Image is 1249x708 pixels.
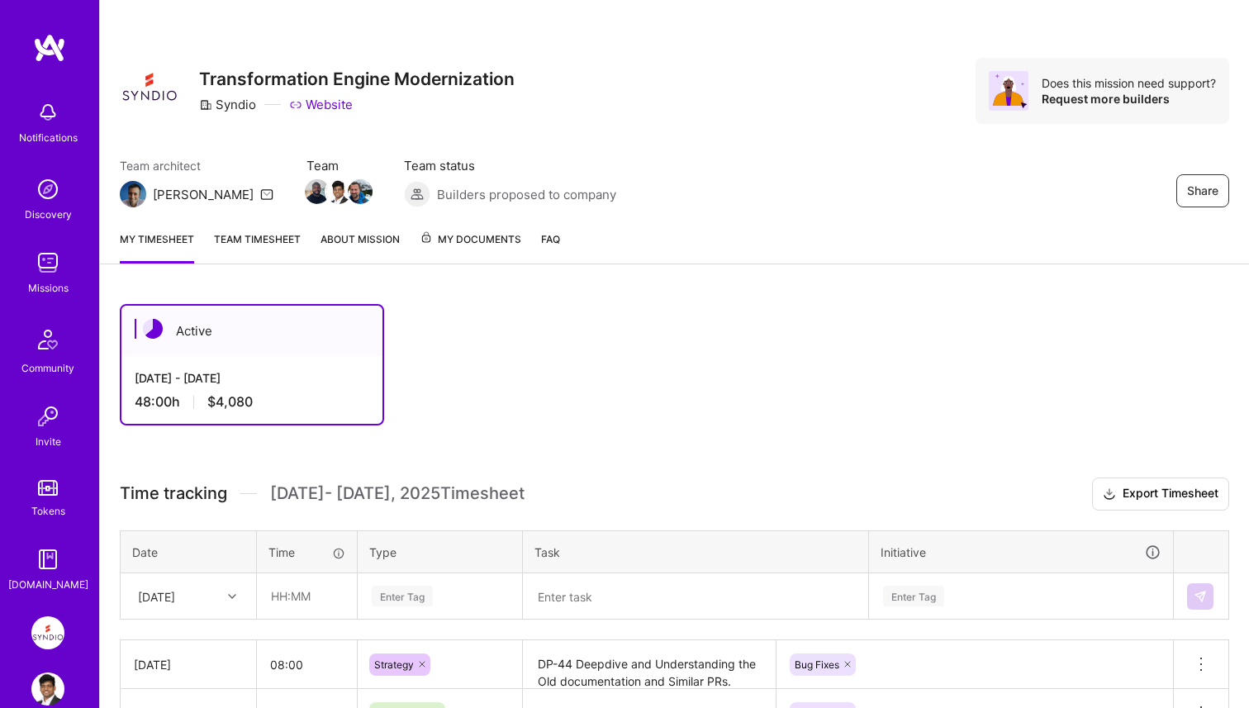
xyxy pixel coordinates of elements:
div: [DATE] - [DATE] [135,369,369,387]
a: My Documents [420,230,521,264]
div: [DATE] [134,656,243,673]
img: tokens [38,480,58,496]
img: Community [28,320,68,359]
div: Notifications [19,129,78,146]
div: Enter Tag [372,583,433,609]
img: teamwork [31,246,64,279]
img: Builders proposed to company [404,181,430,207]
input: HH:MM [258,574,356,618]
span: Bug Fixes [795,658,839,671]
th: Type [358,530,523,573]
img: Team Architect [120,181,146,207]
span: Team [306,157,371,174]
div: Discovery [25,206,72,223]
a: FAQ [541,230,560,264]
div: [DATE] [138,587,175,605]
span: [DATE] - [DATE] , 2025 Timesheet [270,483,525,504]
img: Submit [1194,590,1207,603]
span: My Documents [420,230,521,249]
i: icon Download [1103,486,1116,503]
img: discovery [31,173,64,206]
i: icon Chevron [228,592,236,601]
div: 48:00 h [135,393,369,411]
a: Syndio: Transformation Engine Modernization [27,616,69,649]
h3: Transformation Engine Modernization [199,69,515,89]
div: [PERSON_NAME] [153,186,254,203]
img: Avatar [989,71,1028,111]
img: Team Member Avatar [326,179,351,204]
a: Team timesheet [214,230,301,264]
a: Team Member Avatar [306,178,328,206]
i: icon CompanyGray [199,98,212,112]
span: Share [1187,183,1218,199]
a: About Mission [321,230,400,264]
img: User Avatar [31,672,64,706]
img: Team Member Avatar [348,179,373,204]
div: Missions [28,279,69,297]
textarea: DP-44 Deepdive and Understanding the Old documentation and Similar PRs. Strategy meeting for the ... [525,642,774,687]
div: Tokens [31,502,65,520]
a: User Avatar [27,672,69,706]
img: bell [31,96,64,129]
img: Company Logo [120,58,179,117]
span: $4,080 [207,393,253,411]
span: Strategy [374,658,414,671]
div: Initiative [881,543,1161,562]
a: Team Member Avatar [328,178,349,206]
span: Time tracking [120,483,227,504]
span: Team architect [120,157,273,174]
i: icon Mail [260,188,273,201]
span: Team status [404,157,616,174]
a: Team Member Avatar [349,178,371,206]
div: Active [121,306,382,356]
img: Syndio: Transformation Engine Modernization [31,616,64,649]
div: Syndio [199,96,256,113]
th: Date [121,530,257,573]
th: Task [523,530,869,573]
input: HH:MM [257,643,357,687]
img: logo [33,33,66,63]
a: Website [289,96,353,113]
img: Team Member Avatar [305,179,330,204]
div: Does this mission need support? [1042,75,1216,91]
a: My timesheet [120,230,194,264]
div: Enter Tag [883,583,944,609]
div: Request more builders [1042,91,1216,107]
div: [DOMAIN_NAME] [8,576,88,593]
span: Builders proposed to company [437,186,616,203]
img: guide book [31,543,64,576]
div: Invite [36,433,61,450]
img: Invite [31,400,64,433]
img: Active [143,319,163,339]
div: Community [21,359,74,377]
button: Share [1176,174,1229,207]
div: Time [268,544,345,561]
button: Export Timesheet [1092,478,1229,511]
